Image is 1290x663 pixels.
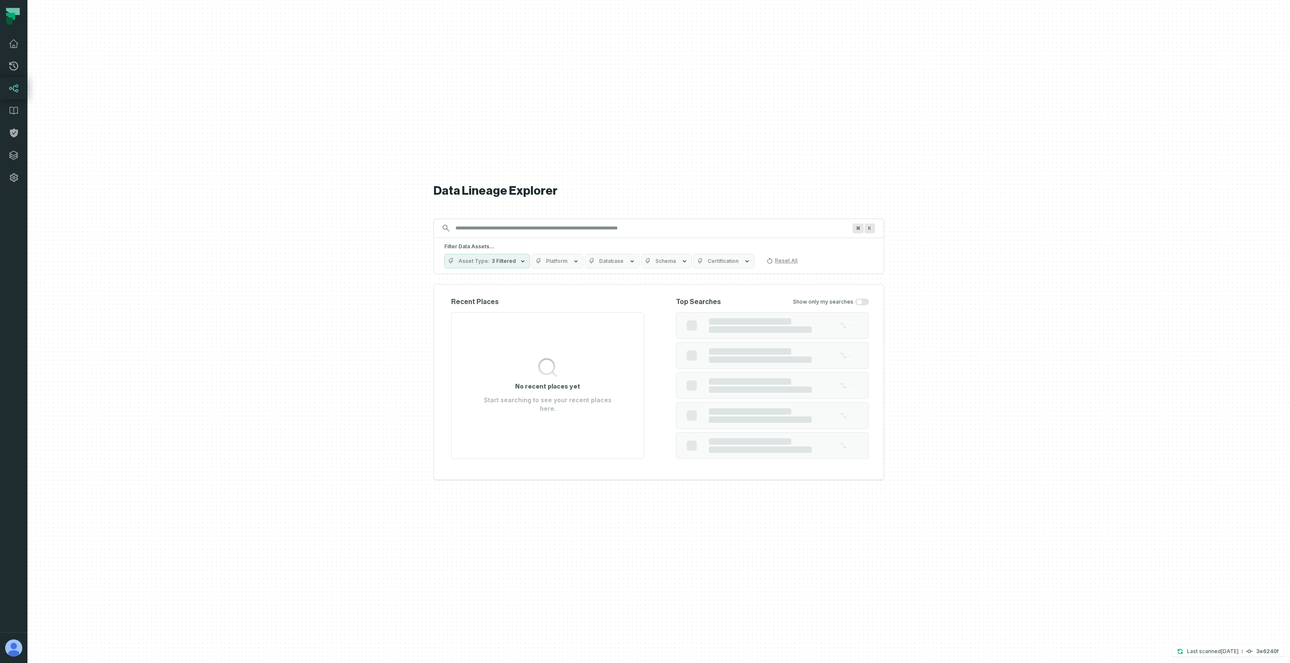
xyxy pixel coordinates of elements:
h1: Data Lineage Explorer [434,184,884,199]
button: Last scanned[DATE] 2:29:51 PM3e6240f [1172,646,1284,657]
span: Press ⌘ + K to focus the search bar [853,223,864,233]
relative-time: Aug 10, 2025, 2:29 PM GMT+3 [1221,648,1239,654]
p: Last scanned [1187,647,1239,656]
h4: 3e6240f [1256,649,1278,654]
span: Press ⌘ + K to focus the search bar [865,223,875,233]
img: avatar of Aviel Bar-Yossef [5,639,22,657]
